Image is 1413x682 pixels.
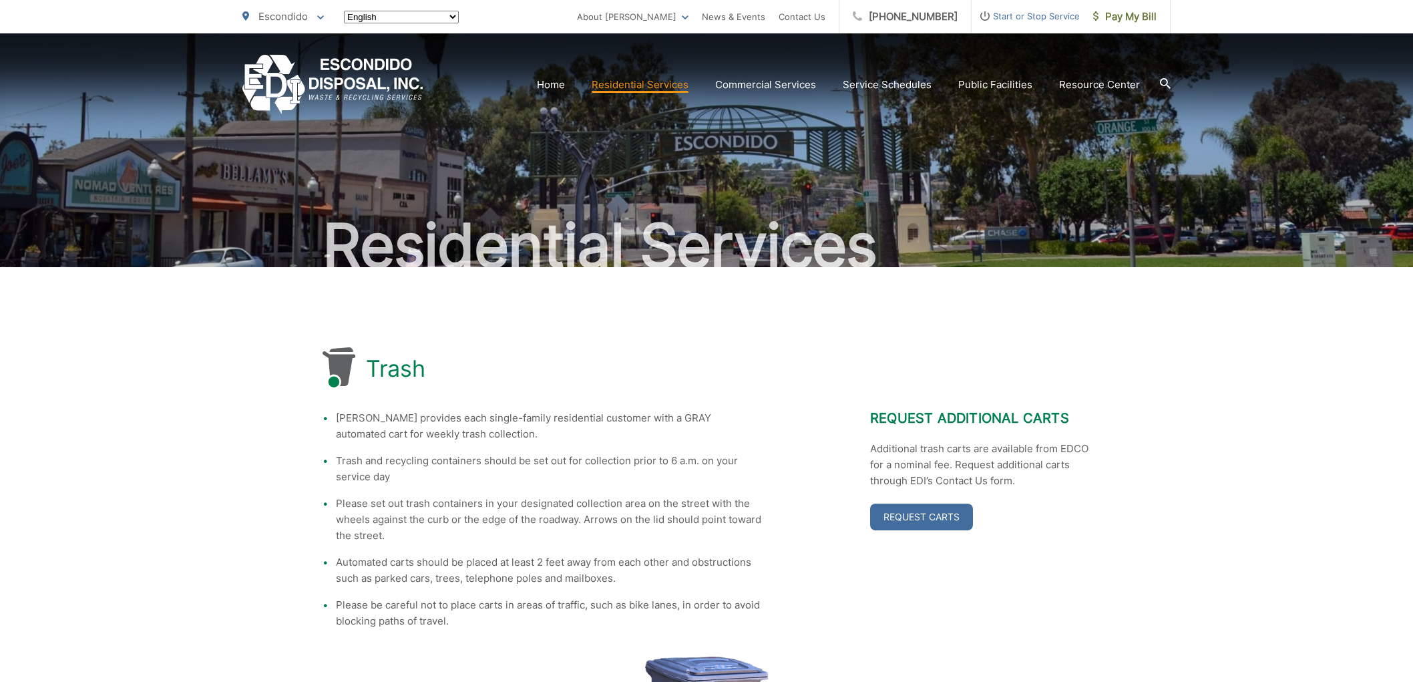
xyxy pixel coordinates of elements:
a: Request Carts [870,504,973,530]
a: Contact Us [779,9,825,25]
h2: Residential Services [242,212,1171,279]
li: Trash and recycling containers should be set out for collection prior to 6 a.m. on your service day [336,453,763,485]
li: [PERSON_NAME] provides each single-family residential customer with a GRAY automated cart for wee... [336,410,763,442]
h2: Request Additional Carts [870,410,1090,426]
a: Resource Center [1059,77,1140,93]
a: Commercial Services [715,77,816,93]
a: Residential Services [592,77,688,93]
a: About [PERSON_NAME] [577,9,688,25]
span: Escondido [258,10,308,23]
p: Additional trash carts are available from EDCO for a nominal fee. Request additional carts throug... [870,441,1090,489]
li: Please be careful not to place carts in areas of traffic, such as bike lanes, in order to avoid b... [336,597,763,629]
h1: Trash [366,355,425,382]
a: News & Events [702,9,765,25]
li: Automated carts should be placed at least 2 feet away from each other and obstructions such as pa... [336,554,763,586]
a: Service Schedules [843,77,932,93]
span: Pay My Bill [1093,9,1157,25]
select: Select a language [344,11,459,23]
a: Home [537,77,565,93]
a: Public Facilities [958,77,1032,93]
li: Please set out trash containers in your designated collection area on the street with the wheels ... [336,496,763,544]
a: EDCD logo. Return to the homepage. [242,55,423,114]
